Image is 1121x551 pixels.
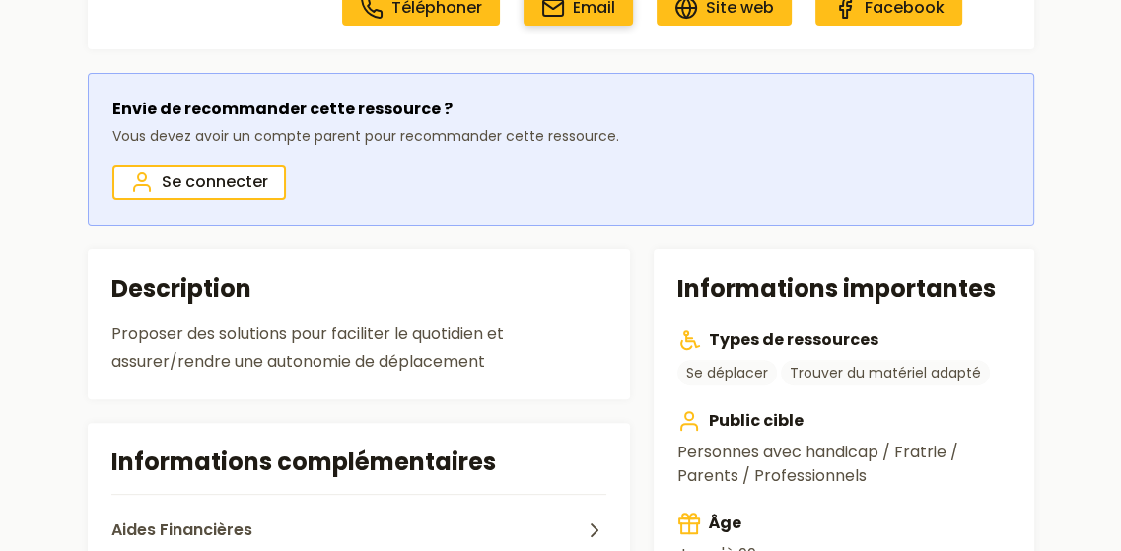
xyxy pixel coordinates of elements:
[162,171,268,194] span: Se connecter
[111,518,252,542] span: Aides Financières
[111,447,606,478] h2: Informations complémentaires
[112,125,619,149] p: Vous devez avoir un compte parent pour recommander cette ressource.
[677,360,777,385] a: Se déplacer
[677,512,1011,535] h3: Âge
[677,409,1011,433] h3: Public cible
[781,360,990,385] a: Trouver du matériel adapté
[677,441,1011,488] p: Personnes avec handicap / Fratrie / Parents / Professionnels
[112,98,619,121] p: Envie de recommander cette ressource ?
[677,273,1011,305] h2: Informations importantes
[112,165,286,200] a: Se connecter
[111,320,606,376] div: Proposer des solutions pour faciliter le quotidien et assurer/rendre une autonomie de déplacement
[677,328,1011,352] h3: Types de ressources
[111,273,606,305] h2: Description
